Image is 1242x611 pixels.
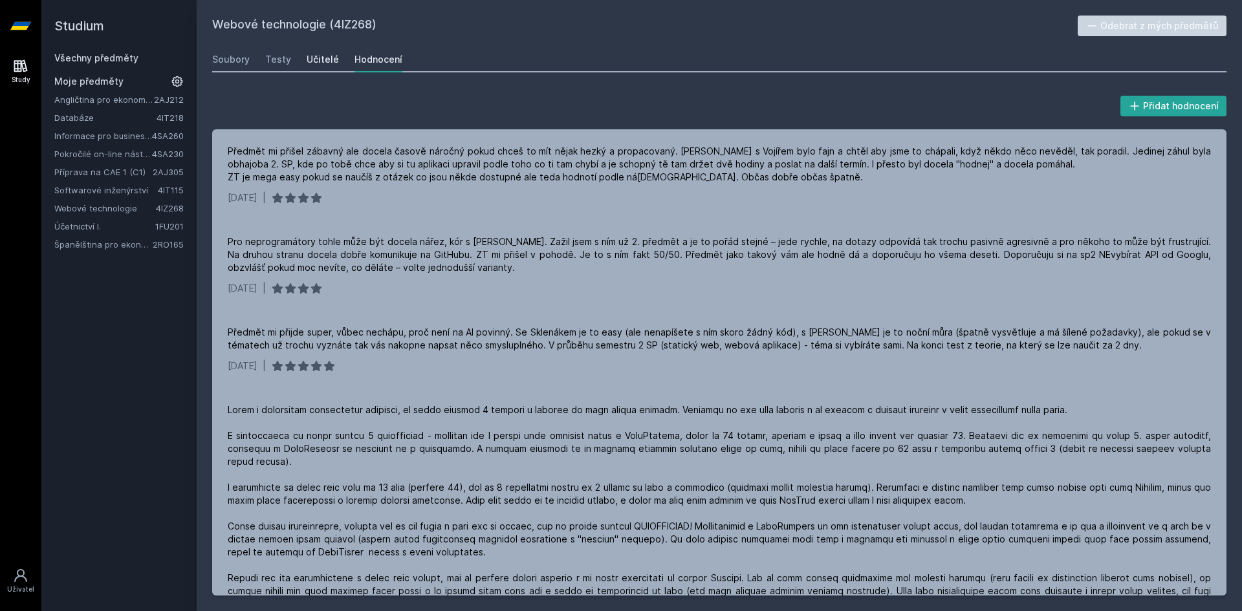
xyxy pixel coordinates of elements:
a: 4IZ268 [156,203,184,213]
a: Uživatel [3,561,39,601]
a: 2RO165 [153,239,184,250]
div: Učitelé [307,53,339,66]
div: Hodnocení [354,53,402,66]
div: [DATE] [228,191,257,204]
a: Testy [265,47,291,72]
a: 4SA260 [152,131,184,141]
a: 1FU201 [155,221,184,231]
div: Study [12,75,30,85]
a: 4IT115 [158,185,184,195]
div: Předmět mi přišel zábavný ale docela časově náročný pokud chceš to mít nějak hezký a propacovaný.... [228,145,1211,184]
a: Softwarové inženýrství [54,184,158,197]
div: [DATE] [228,282,257,295]
a: Pokročilé on-line nástroje pro analýzu a zpracování informací [54,147,152,160]
a: Angličtina pro ekonomická studia 2 (B2/C1) [54,93,154,106]
a: Soubory [212,47,250,72]
h2: Webové technologie (4IZ268) [212,16,1078,36]
a: Study [3,52,39,91]
a: Informace pro business (v angličtině) [54,129,152,142]
div: [DATE] [228,359,257,372]
a: Všechny předměty [54,52,138,63]
button: Odebrat z mých předmětů [1078,16,1227,36]
a: 2AJ305 [153,167,184,177]
div: | [263,191,266,204]
div: Soubory [212,53,250,66]
button: Přidat hodnocení [1120,96,1227,116]
a: Účetnictví I. [54,220,155,233]
a: 4IT218 [157,113,184,123]
a: 2AJ212 [154,94,184,105]
div: | [263,359,266,372]
div: Uživatel [7,584,34,594]
a: Španělština pro ekonomy - středně pokročilá úroveň 1 (A2/B1) [54,238,153,251]
div: Pro neprogramátory tohle může být docela nářez, kór s [PERSON_NAME]. Zažil jsem s ním už 2. předm... [228,235,1211,274]
a: Databáze [54,111,157,124]
div: Testy [265,53,291,66]
span: Moje předměty [54,75,124,88]
a: Hodnocení [354,47,402,72]
div: Předmět mi přijde super, vůbec nechápu, proč není na AI povinný. Se Sklenákem je to easy (ale nen... [228,326,1211,352]
a: Příprava na CAE 1 (C1) [54,166,153,178]
div: | [263,282,266,295]
a: 4SA230 [152,149,184,159]
a: Učitelé [307,47,339,72]
a: Webové technologie [54,202,156,215]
